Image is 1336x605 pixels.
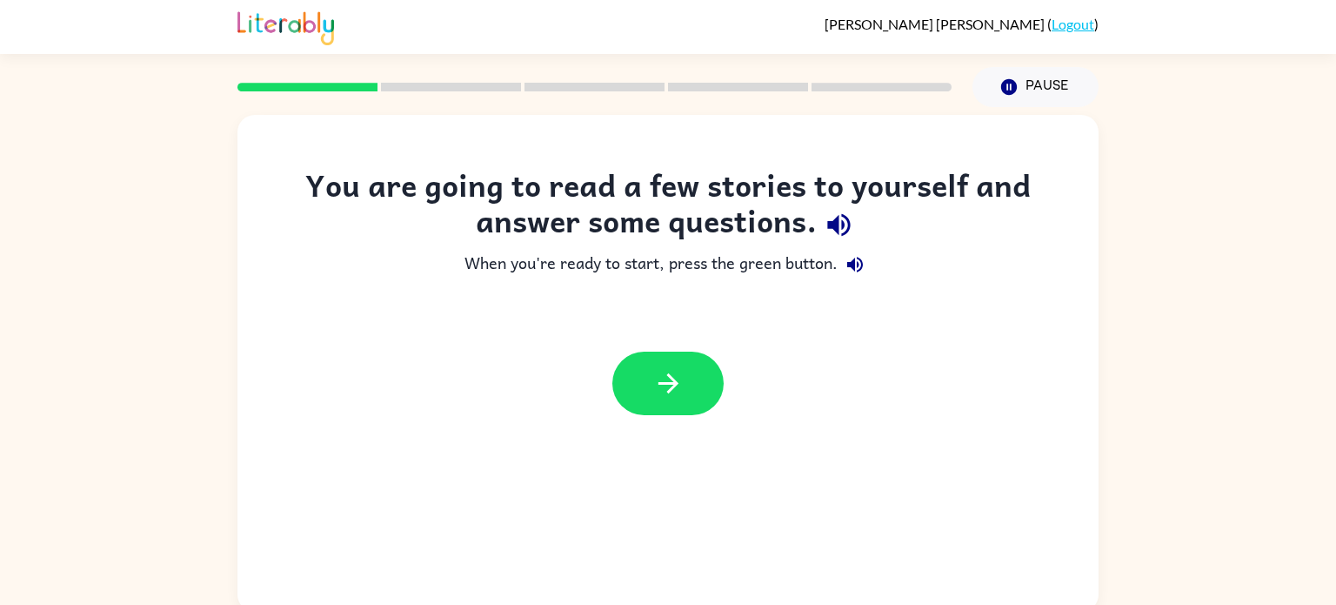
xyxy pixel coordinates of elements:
[825,16,1047,32] span: [PERSON_NAME] [PERSON_NAME]
[237,7,334,45] img: Literably
[272,247,1064,282] div: When you're ready to start, press the green button.
[1052,16,1094,32] a: Logout
[272,167,1064,247] div: You are going to read a few stories to yourself and answer some questions.
[825,16,1099,32] div: ( )
[972,67,1099,107] button: Pause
